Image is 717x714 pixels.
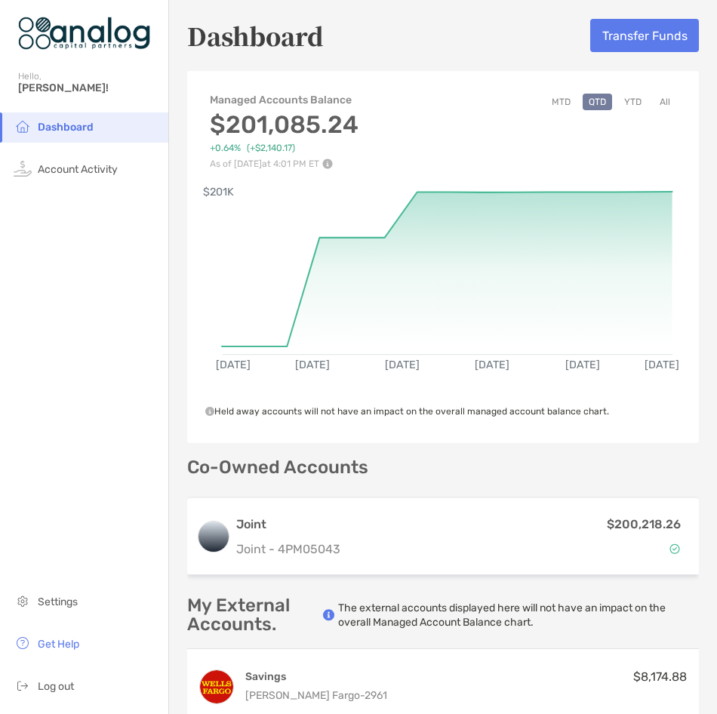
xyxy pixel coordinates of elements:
p: Co-Owned Accounts [187,458,699,477]
h4: Savings [245,669,387,684]
img: logo account [198,522,229,552]
span: 2961 [365,689,387,702]
span: +0.64% [210,143,241,154]
img: info [323,609,334,621]
p: As of [DATE] at 4:01 PM ET [210,158,358,169]
text: [DATE] [385,359,420,371]
img: logout icon [14,676,32,694]
text: [DATE] [645,359,679,371]
h4: Managed Accounts Balance [210,94,358,106]
img: get-help icon [14,634,32,652]
p: My External Accounts. [187,596,323,634]
span: Held away accounts will not have an impact on the overall managed account balance chart. [205,406,609,417]
img: Zoe Logo [18,6,150,60]
text: [DATE] [475,359,510,371]
span: [PERSON_NAME]! [18,82,159,94]
h3: $201,085.24 [210,110,358,139]
h3: Joint [236,515,340,534]
span: Account Activity [38,163,118,176]
span: [PERSON_NAME] Fargo - [245,689,365,702]
button: MTD [546,94,577,110]
img: activity icon [14,159,32,177]
img: Account Status icon [669,543,680,554]
text: [DATE] [565,359,600,371]
text: [DATE] [216,359,251,371]
img: WAY2SAVE® SAVINGS ...2961 [200,670,233,703]
span: Dashboard [38,121,94,134]
button: YTD [618,94,648,110]
span: Log out [38,680,74,693]
button: QTD [583,94,612,110]
p: $200,218.26 [607,515,681,534]
span: Settings [38,596,78,608]
img: household icon [14,117,32,135]
span: Get Help [38,638,79,651]
span: $8,174.88 [633,669,687,684]
button: All [654,94,676,110]
span: ( +$2,140.17 ) [247,143,295,154]
text: [DATE] [295,359,330,371]
button: Transfer Funds [590,19,699,52]
h5: Dashboard [187,18,324,53]
p: Joint - 4PM05043 [236,540,340,559]
text: $201K [203,186,234,199]
p: The external accounts displayed here will not have an impact on the overall Managed Account Balan... [338,601,699,629]
img: settings icon [14,592,32,610]
img: Performance Info [322,158,333,169]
